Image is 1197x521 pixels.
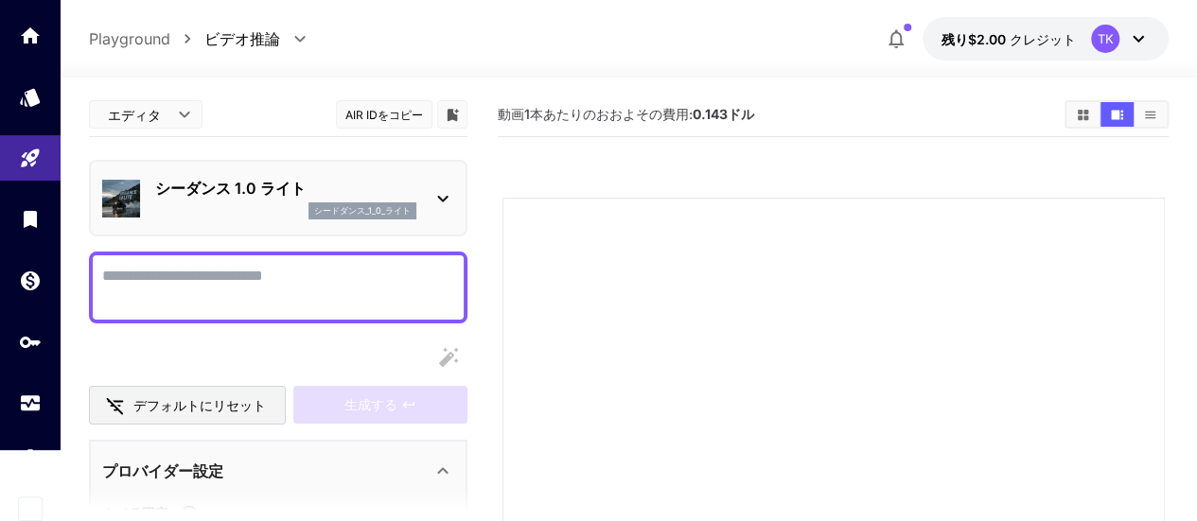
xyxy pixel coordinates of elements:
[102,169,454,227] div: シーダンス 1.0 ライトシードダンス_1_0_ライト
[942,31,1006,47] font: 残り$2.00
[89,386,286,425] button: デフォルトにリセット
[19,446,42,470] div: 設定
[89,27,170,50] a: Playground
[1066,102,1100,127] button: 動画をグリッド表示で表示する
[1134,102,1167,127] button: 動画をリスト表示で表示する
[444,103,461,126] button: ライブラリに追加
[314,205,411,216] font: シードダンス_1_0_ライト
[102,448,454,494] div: プロバイダー設定
[1100,102,1134,127] button: ビデオビューでビデオを表示する
[19,330,42,354] div: APIキー
[1097,31,1113,46] font: TK
[19,79,42,103] div: モデル
[19,147,42,170] div: 遊び場
[923,17,1169,61] button: 2.00ドルTK
[336,100,432,129] button: AIR IDをコピー
[1065,100,1169,129] div: 動画をグリッド表示で表示するビデオビューでビデオを表示する動画をリスト表示で表示する
[102,461,223,480] font: プロバイダー設定
[19,269,42,292] div: 財布
[133,397,266,413] font: デフォルトにリセット
[1010,31,1076,47] font: クレジット
[18,496,43,521] button: サイドバーを展開
[942,29,1076,49] div: 2.00ドル
[108,107,161,123] font: エディタ
[19,391,42,415] div: 使用法
[204,29,280,48] font: ビデオ推論
[345,108,423,122] font: AIR IDをコピー
[693,106,754,122] font: 0.143ドル
[19,207,42,231] div: 図書館
[498,106,693,122] font: 動画1本あたりのおおよその費用:
[89,27,204,50] nav: パンくず
[155,179,306,198] font: シーダンス 1.0 ライト
[19,24,42,47] div: 家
